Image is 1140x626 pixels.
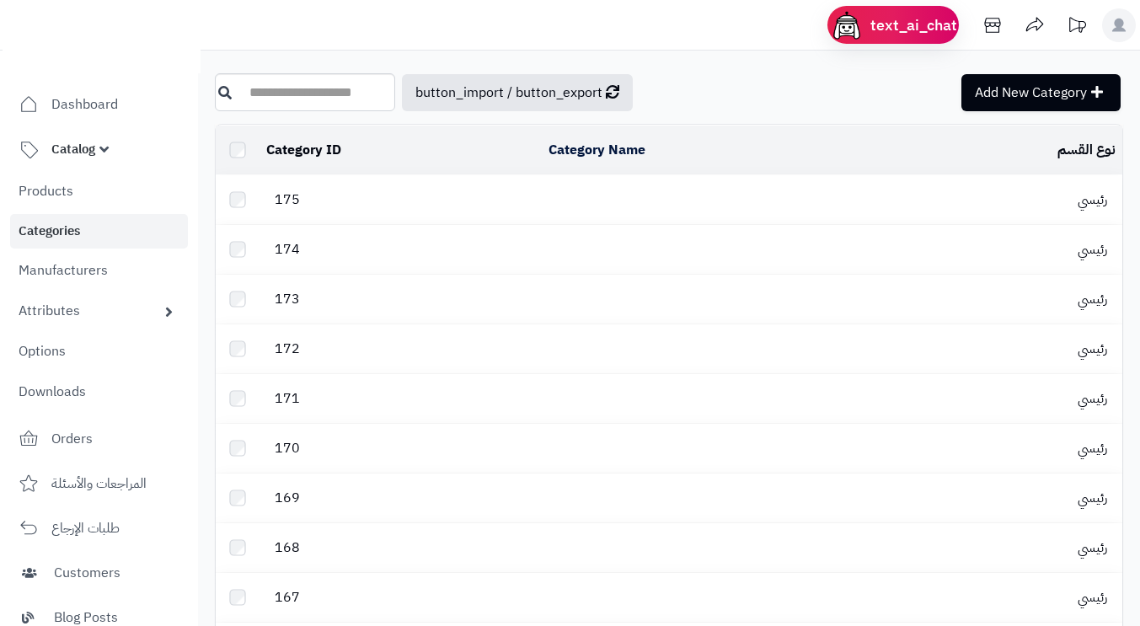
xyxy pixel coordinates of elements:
span: 167 [266,587,308,607]
span: 174 [266,239,308,259]
span: 173 [266,289,308,309]
a: button_import / button_export [402,74,633,111]
span: رئيسي [1069,289,1116,309]
a: Dashboard [10,84,188,125]
span: Customers [54,561,120,585]
a: طلبات الإرجاع [10,508,188,548]
a: Customers [10,553,188,593]
span: Add New Category [975,83,1087,103]
span: Catalog [51,137,95,161]
a: Attributes [10,293,188,329]
a: Products [10,174,188,210]
a: Add New Category [961,74,1121,111]
span: رئيسي [1069,438,1116,458]
img: logo-2.png [19,13,117,48]
a: المراجعات والأسئلة [10,463,188,504]
span: رئيسي [1069,488,1116,508]
a: تحديثات المنصة [1056,8,1098,46]
span: رئيسي [1069,239,1116,259]
span: Dashboard [51,93,118,116]
span: 172 [266,339,308,359]
span: 168 [266,538,308,558]
span: المراجعات والأسئلة [51,472,147,495]
span: 170 [266,438,308,458]
span: رئيسي [1069,339,1116,359]
span: رئيسي [1069,587,1116,607]
a: Manufacturers [10,253,188,289]
td: نوع القسم [894,126,1122,174]
div: Category ID [266,141,535,160]
span: button_import / button_export [415,83,602,103]
span: 169 [266,488,308,508]
a: Orders [10,419,188,459]
img: ai-face.png [830,8,864,42]
span: رئيسي [1069,190,1116,210]
a: Categories [10,214,188,249]
span: طلبات الإرجاع [51,516,120,540]
a: Options [10,334,188,370]
span: 171 [266,388,308,409]
a: Category Name [549,140,645,160]
span: text_ai_chat [870,15,957,35]
span: رئيسي [1069,538,1116,558]
span: 175 [266,190,308,210]
a: Downloads [10,374,188,410]
span: رئيسي [1069,388,1116,409]
span: Orders [51,427,93,451]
